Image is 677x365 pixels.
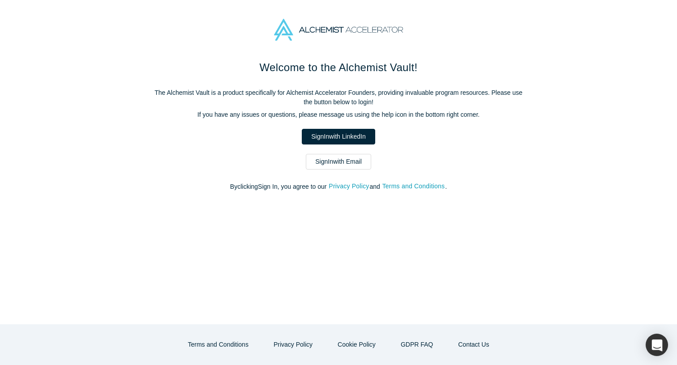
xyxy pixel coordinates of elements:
[449,337,498,352] button: Contact Us
[328,337,385,352] button: Cookie Policy
[274,19,403,41] img: Alchemist Accelerator Logo
[150,110,527,119] p: If you have any issues or questions, please message us using the help icon in the bottom right co...
[150,182,527,191] p: By clicking Sign In , you agree to our and .
[382,181,446,191] button: Terms and Conditions
[328,181,369,191] button: Privacy Policy
[150,59,527,76] h1: Welcome to the Alchemist Vault!
[302,129,375,144] a: SignInwith LinkedIn
[150,88,527,107] p: The Alchemist Vault is a product specifically for Alchemist Accelerator Founders, providing inval...
[391,337,442,352] a: GDPR FAQ
[264,337,322,352] button: Privacy Policy
[179,337,258,352] button: Terms and Conditions
[306,154,371,170] a: SignInwith Email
